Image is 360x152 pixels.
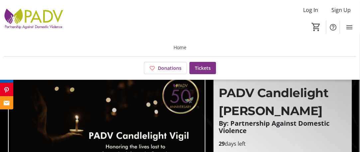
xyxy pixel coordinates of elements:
[326,5,356,15] button: Sign Up
[326,21,340,34] button: Help
[4,3,63,36] img: Partnership Against Domestic Violence's Logo
[331,6,351,14] span: Sign Up
[343,21,356,34] button: Menu
[195,65,211,72] span: Tickets
[144,62,187,74] a: Donations
[219,120,346,134] p: By: Partnership Against Domestic Violence
[4,39,356,56] a: Home
[219,140,225,147] span: 29
[219,85,329,118] span: PADV Candlelight [PERSON_NAME]
[158,65,181,72] span: Donations
[310,21,322,33] button: Cart
[219,140,346,148] p: days left
[303,6,318,14] span: Log In
[174,44,186,51] span: Home
[298,5,323,15] button: Log In
[189,62,216,74] a: Tickets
